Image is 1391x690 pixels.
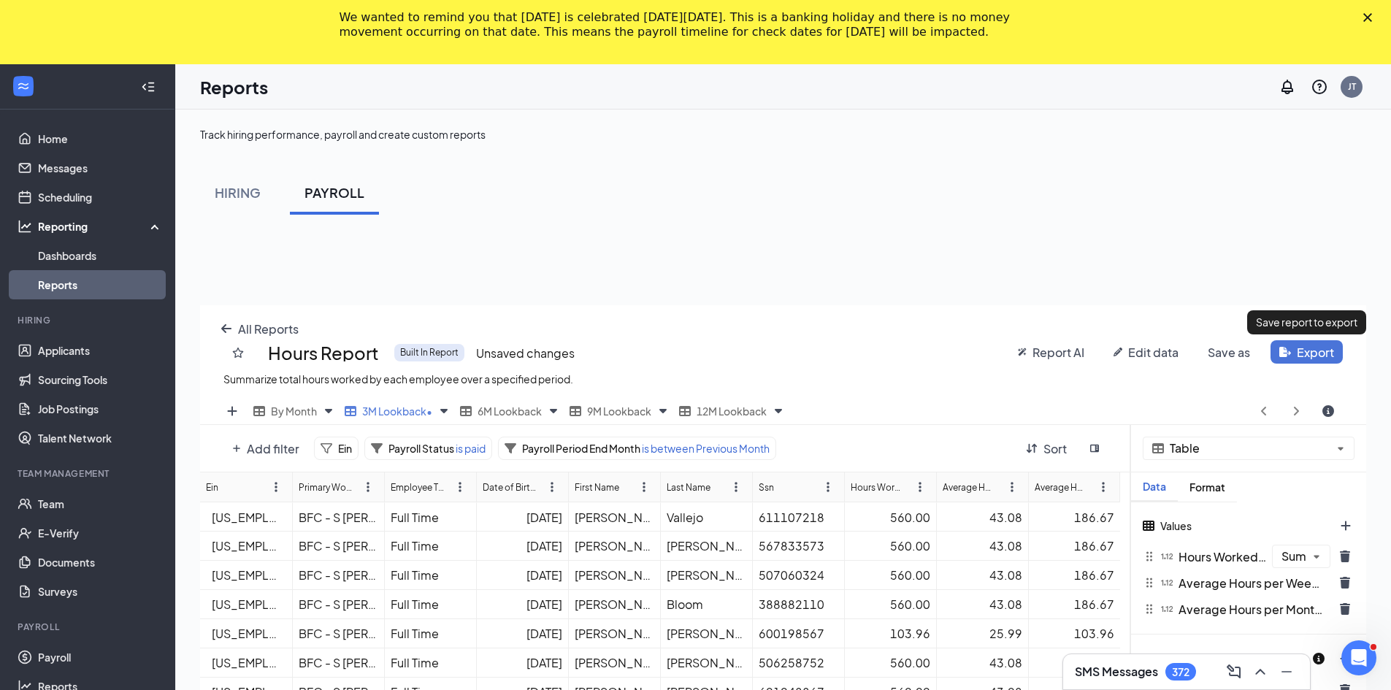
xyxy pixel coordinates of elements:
span: Hours Report [268,344,379,361]
div: 560.00 [851,510,930,525]
button: file-export icon [1271,340,1343,364]
div: BFC - S [PERSON_NAME] [299,538,378,553]
span: Ein [338,442,352,455]
div: 560.00 [851,655,930,670]
div: [DATE] [483,538,562,553]
a: Sourcing Tools [38,365,163,394]
span: Payroll Status [388,442,454,455]
div: [DATE] [483,655,562,670]
div: Payroll [18,621,160,633]
div: PAYROLL [304,183,364,202]
a: Messages [38,153,163,183]
span: Sort [1043,441,1067,456]
div: Format [1178,481,1237,494]
a: Scheduling [38,183,163,212]
button: Format [1178,472,1237,502]
button: sidebar-flip icon [1081,437,1108,460]
div: 186.67 [1035,655,1114,670]
button: ellipsis-vertical icon [629,475,659,499]
div: 3M Lookback• [341,398,456,425]
a: Reports [38,270,163,299]
span: is paid [454,442,486,455]
span: 3M Lookback • [362,405,432,418]
div: Date of Birth (Day) [483,480,536,494]
div: 103.96 [851,626,930,641]
button: ellipsis-vertical icon [1089,475,1118,499]
a: Team [38,489,163,518]
div: HIRING [215,183,261,202]
div: [PERSON_NAME] [575,655,654,670]
div: First Name [575,480,619,494]
button: Data [1131,472,1178,502]
div: Average Hours per Month 3M [1035,480,1087,494]
span: Payroll Period End Month [522,442,640,455]
span: Edit data [1128,345,1179,360]
div: Reporting [38,219,164,234]
div: Full Time [391,655,470,670]
div: Team Management [18,467,160,480]
button: trash icon [1330,545,1360,568]
div: By Month [250,398,341,425]
span: Values [1160,519,1192,532]
span: Save as [1208,345,1250,360]
div: [DATE] [483,567,562,583]
div: [US_EMPLOYER_IDENTIFICATION_NUMBER] [212,567,286,583]
div: Save report to export [1247,310,1366,334]
div: Average Hours per Week 3M [943,480,996,494]
span: Unsaved changes [476,345,575,361]
svg: ChevronUp [1252,663,1269,681]
div: Last Name [667,480,710,494]
button: ellipsis-vertical icon [721,475,751,499]
span: Summarize total hours worked by each employee over a specified period. [223,372,573,386]
div: [PERSON_NAME] [575,626,654,641]
div: [DATE] [483,597,562,612]
div: Views [200,398,1366,425]
div: Full Time [391,538,470,553]
div: Employee Type [391,480,444,494]
button: ChevronUp [1249,660,1272,683]
div: 43.08 [943,510,1022,525]
div: [DATE] [483,510,562,525]
div: 186.67 [1035,597,1114,612]
span: Add filter [247,441,299,456]
button: circle-info icon [1314,399,1343,423]
span: Sum [1281,551,1306,563]
div: 9M Lookback [566,398,675,425]
div: 25.99 [943,626,1022,641]
svg: ComposeMessage [1225,663,1243,681]
div: BFC - S [PERSON_NAME] [299,655,378,670]
div: [PERSON_NAME] [575,510,654,525]
svg: Analysis [18,219,32,234]
span: Hours Worked 3m Lookback (Sum) [1179,549,1266,564]
button: Minimize [1275,660,1298,683]
a: Home [38,124,163,153]
div: [US_EMPLOYER_IDENTIFICATION_NUMBER] [212,626,286,641]
svg: Minimize [1278,663,1295,681]
div: [PERSON_NAME] [575,538,654,553]
button: trash icon [1330,571,1360,594]
button: ellipsis-vertical icon [261,475,291,499]
div: JT [1348,80,1356,93]
div: Vallejo [667,510,746,525]
button: ellipsis-vertical icon [813,475,843,499]
div: 103.96 [1035,626,1114,641]
div: We wanted to remind you that [DATE] is celebrated [DATE][DATE]. This is a banking holiday and the... [340,10,1029,39]
div: 186.67 [1035,510,1114,525]
div: 43.08 [943,538,1022,553]
div: Primary Workplace Name [299,480,352,494]
span: 9M Lookback [587,405,651,418]
div: Full Time [391,597,470,612]
div: 43.08 [943,655,1022,670]
div: [DATE] [483,626,562,641]
div: 507060324 [759,567,838,583]
h1: Reports [200,74,268,99]
a: Documents [38,548,163,577]
span: Export [1297,345,1334,360]
div: Hiring [18,314,160,326]
div: Ssn [759,480,774,494]
div: [PERSON_NAME] [667,626,746,641]
div: 506258752 [759,655,838,670]
iframe: Intercom live chat [1341,640,1376,675]
div: Built In Report [394,344,464,361]
span: Report AI [1032,345,1084,360]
